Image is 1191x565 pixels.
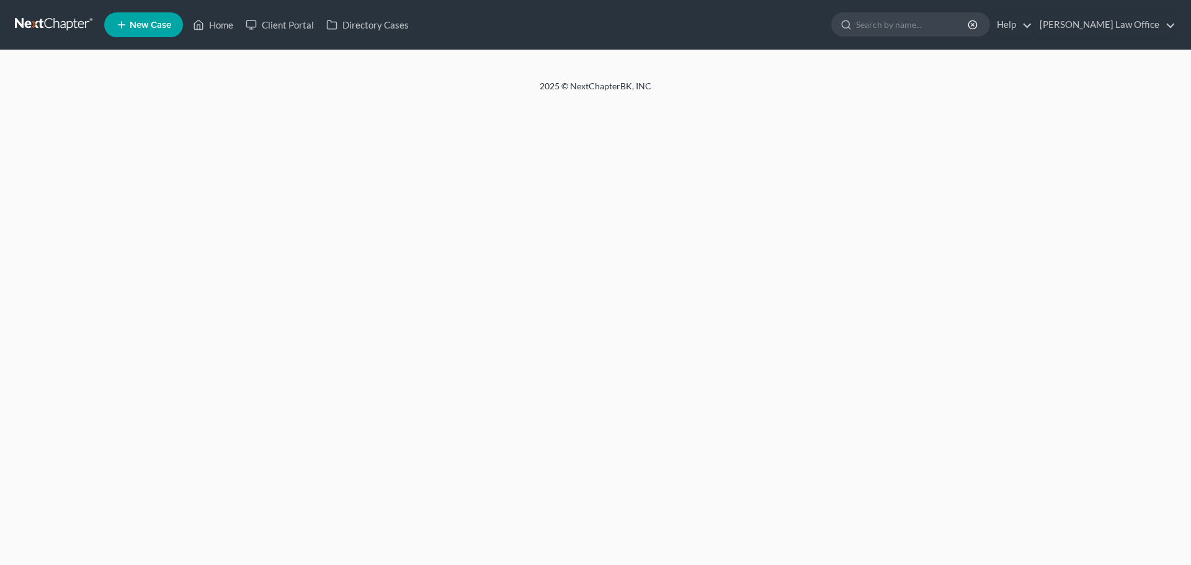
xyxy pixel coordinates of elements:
input: Search by name... [856,13,970,36]
div: 2025 © NextChapterBK, INC [242,80,949,102]
a: Client Portal [239,14,320,36]
a: Directory Cases [320,14,415,36]
span: New Case [130,20,171,30]
a: [PERSON_NAME] Law Office [1033,14,1175,36]
a: Home [187,14,239,36]
a: Help [991,14,1032,36]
